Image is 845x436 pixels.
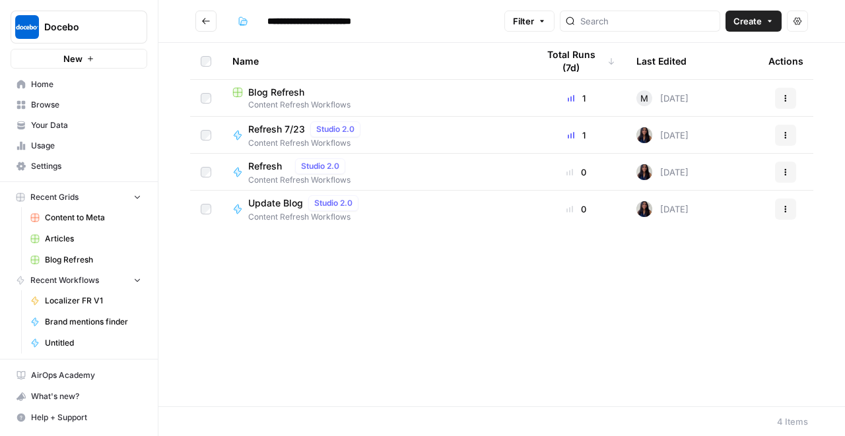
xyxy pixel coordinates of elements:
button: Help + Support [11,407,147,428]
a: AirOps Academy [11,365,147,386]
a: Browse [11,94,147,115]
span: Content Refresh Workflows [248,137,366,149]
span: Brand mentions finder [45,316,141,328]
div: 4 Items [777,415,808,428]
a: Content to Meta [24,207,147,228]
img: Docebo Logo [15,15,39,39]
button: What's new? [11,386,147,407]
button: Create [726,11,782,32]
span: Refresh [248,160,290,173]
a: Articles [24,228,147,249]
input: Search [580,15,714,28]
a: Localizer FR V1 [24,290,147,311]
span: M [640,92,648,105]
span: Untitled [45,337,141,349]
span: Usage [31,140,141,152]
button: Recent Workflows [11,270,147,290]
span: Content Refresh Workflows [248,211,364,223]
span: Studio 2.0 [301,160,339,172]
a: Home [11,74,147,95]
span: Update Blog [248,197,303,210]
span: Studio 2.0 [316,123,355,135]
img: rox323kbkgutb4wcij4krxobkpon [636,201,652,217]
img: rox323kbkgutb4wcij4krxobkpon [636,164,652,180]
span: Blog Refresh [248,86,304,99]
div: [DATE] [636,201,689,217]
span: Filter [513,15,534,28]
span: Recent Workflows [30,274,99,286]
span: Create [733,15,762,28]
a: Settings [11,156,147,177]
a: Refresh 7/23Studio 2.0Content Refresh Workflows [232,121,516,149]
a: Brand mentions finder [24,311,147,332]
span: Settings [31,160,141,172]
span: Your Data [31,119,141,131]
div: 1 [537,129,615,142]
a: RefreshStudio 2.0Content Refresh Workflows [232,158,516,186]
button: Workspace: Docebo [11,11,147,44]
span: Browse [31,99,141,111]
a: Blog RefreshContent Refresh Workflows [232,86,516,111]
div: Last Edited [636,43,687,79]
span: Localizer FR V1 [45,295,141,307]
span: Blog Refresh [45,254,141,266]
div: [DATE] [636,164,689,180]
span: Studio 2.0 [314,197,353,209]
span: Articles [45,233,141,245]
span: Refresh 7/23 [248,123,305,136]
span: New [63,52,83,65]
span: Recent Grids [30,191,79,203]
div: Name [232,43,516,79]
span: AirOps Academy [31,369,141,381]
div: [DATE] [636,90,689,106]
a: Blog Refresh [24,249,147,270]
div: Actions [768,43,803,79]
span: Help + Support [31,412,141,423]
a: Usage [11,135,147,156]
div: Total Runs (7d) [537,43,615,79]
button: Go back [195,11,217,32]
div: 1 [537,92,615,105]
span: Content Refresh Workflows [248,174,351,186]
span: Docebo [44,20,124,34]
div: [DATE] [636,127,689,143]
a: Your Data [11,115,147,136]
a: Update BlogStudio 2.0Content Refresh Workflows [232,195,516,223]
button: New [11,49,147,69]
div: 0 [537,166,615,179]
span: Content to Meta [45,212,141,224]
span: Content Refresh Workflows [232,99,516,111]
span: Home [31,78,141,90]
button: Recent Grids [11,187,147,207]
a: Untitled [24,332,147,354]
div: 0 [537,202,615,216]
button: Filter [504,11,555,32]
img: rox323kbkgutb4wcij4krxobkpon [636,127,652,143]
div: What's new? [11,387,147,406]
